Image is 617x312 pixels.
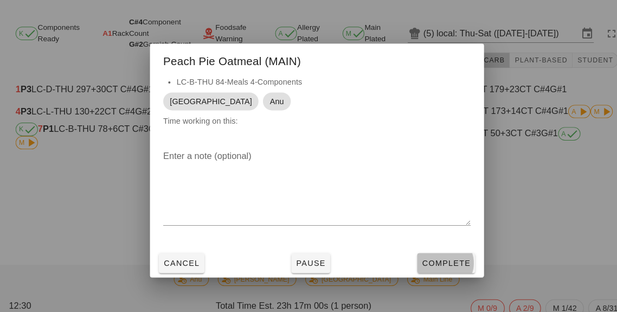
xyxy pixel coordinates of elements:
[165,90,245,107] span: [GEOGRAPHIC_DATA]
[155,246,199,266] button: Cancel
[410,252,458,260] span: Complete
[146,74,471,135] div: Time working on this:
[172,74,458,86] li: LC-B-THU 84-Meals 4-Components
[288,252,317,260] span: Pause
[262,90,276,107] span: Anu
[159,252,195,260] span: Cancel
[284,246,322,266] button: Pause
[146,42,471,74] div: Peach Pie Oatmeal (MAIN)
[406,246,462,266] button: Complete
